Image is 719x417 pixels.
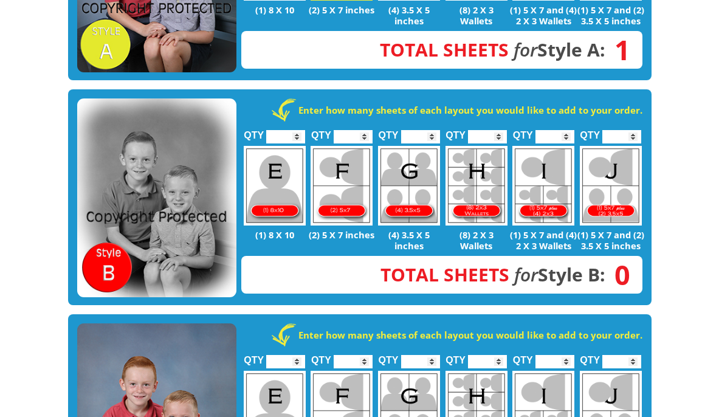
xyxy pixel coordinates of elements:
[298,329,642,341] strong: Enter how many sheets of each layout you would like to add to your order.
[446,342,466,371] label: QTY
[380,37,605,62] strong: Style A:
[512,146,574,226] img: I
[378,146,440,226] img: G
[442,229,510,251] p: (8) 2 X 3 Wallets
[311,342,331,371] label: QTY
[308,4,376,15] p: (2) 5 X 7 inches
[376,229,443,251] p: (4) 3.5 X 5 inches
[298,104,642,116] strong: Enter how many sheets of each layout you would like to add to your order.
[376,4,443,26] p: (4) 3.5 X 5 inches
[580,342,600,371] label: QTY
[577,4,645,26] p: (1) 5 X 7 and (2) 3.5 X 5 inches
[241,4,309,15] p: (1) 8 X 10
[514,262,538,287] em: for
[380,262,605,287] strong: Style B:
[605,268,630,281] span: 0
[244,117,264,146] label: QTY
[514,37,537,62] em: for
[580,117,600,146] label: QTY
[513,342,533,371] label: QTY
[244,146,306,226] img: E
[442,4,510,26] p: (8) 2 X 3 Wallets
[446,146,507,226] img: H
[580,146,642,226] img: J
[380,37,509,62] span: Total Sheets
[311,117,331,146] label: QTY
[308,229,376,240] p: (2) 5 X 7 inches
[311,146,373,226] img: F
[380,262,509,287] span: Total Sheets
[513,117,533,146] label: QTY
[446,117,466,146] label: QTY
[510,4,577,26] p: (1) 5 X 7 and (4) 2 X 3 Wallets
[379,342,399,371] label: QTY
[244,342,264,371] label: QTY
[77,98,236,298] img: STYLE B
[605,43,630,57] span: 1
[379,117,399,146] label: QTY
[241,229,309,240] p: (1) 8 X 10
[577,229,645,251] p: (1) 5 X 7 and (2) 3.5 X 5 inches
[510,229,577,251] p: (1) 5 X 7 and (4) 2 X 3 Wallets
